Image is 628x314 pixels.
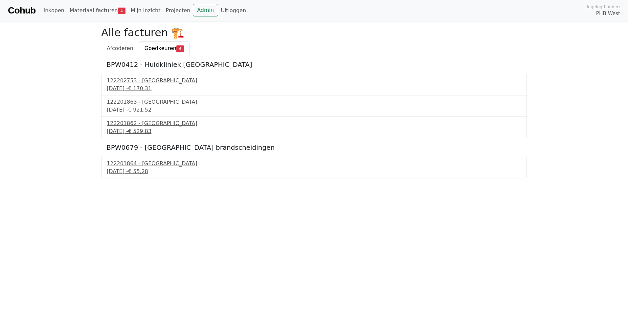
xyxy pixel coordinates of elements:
[139,41,190,55] a: Goedkeuren4
[163,4,193,17] a: Projecten
[107,98,521,114] a: 122201863 - [GEOGRAPHIC_DATA][DATE] -€ 921,52
[107,98,521,106] div: 122201863 - [GEOGRAPHIC_DATA]
[107,160,521,168] div: 122201864 - [GEOGRAPHIC_DATA]
[106,61,522,68] h5: BPW0412 - Huidkliniek [GEOGRAPHIC_DATA]
[128,107,151,113] span: € 921,52
[101,41,139,55] a: Afcoderen
[107,119,521,127] div: 122201862 - [GEOGRAPHIC_DATA]
[596,10,620,17] span: PHB West
[128,85,151,92] span: € 170,31
[587,4,620,10] span: Ingelogd onder:
[41,4,67,17] a: Inkopen
[107,77,521,85] div: 122202753 - [GEOGRAPHIC_DATA]
[107,45,133,51] span: Afcoderen
[107,168,521,175] div: [DATE] -
[106,144,522,151] h5: BPW0679 - [GEOGRAPHIC_DATA] brandscheidingen
[193,4,218,16] a: Admin
[118,8,125,14] span: 4
[67,4,128,17] a: Materiaal facturen4
[107,127,521,135] div: [DATE] -
[101,26,527,39] h2: Alle facturen 🏗️
[128,168,148,174] span: € 55,28
[176,45,184,52] span: 4
[107,119,521,135] a: 122201862 - [GEOGRAPHIC_DATA][DATE] -€ 529,83
[218,4,249,17] a: Uitloggen
[128,128,151,134] span: € 529,83
[107,160,521,175] a: 122201864 - [GEOGRAPHIC_DATA][DATE] -€ 55,28
[145,45,176,51] span: Goedkeuren
[107,85,521,92] div: [DATE] -
[8,3,35,18] a: Cohub
[107,77,521,92] a: 122202753 - [GEOGRAPHIC_DATA][DATE] -€ 170,31
[128,4,163,17] a: Mijn inzicht
[107,106,521,114] div: [DATE] -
